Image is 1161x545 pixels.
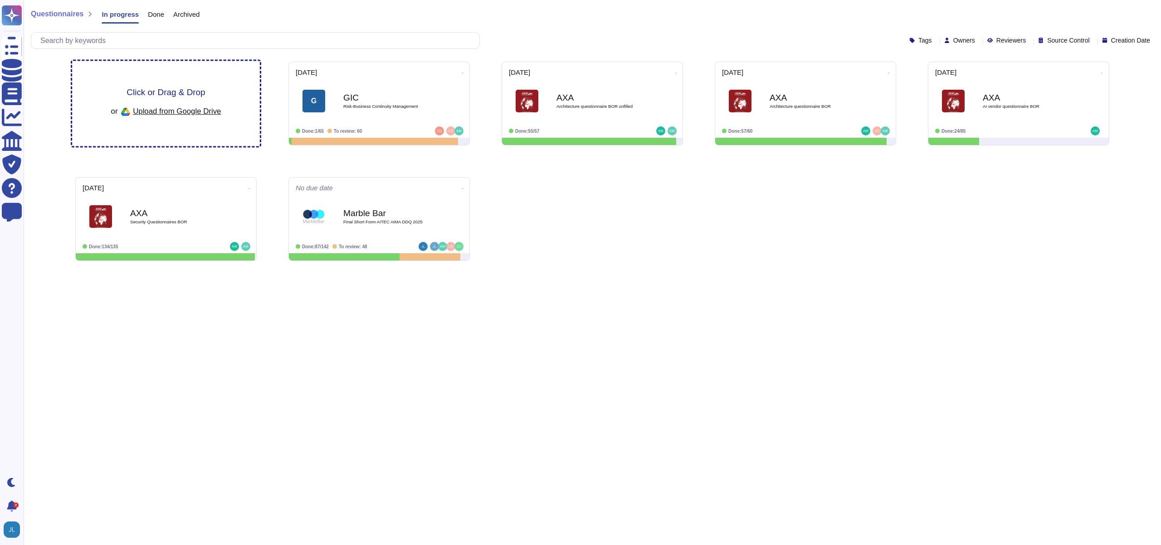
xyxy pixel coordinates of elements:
[419,242,428,251] img: user
[722,69,743,76] span: [DATE]
[241,242,250,251] img: user
[729,90,751,112] img: Logo
[509,69,530,76] span: [DATE]
[728,129,752,134] span: Done: 57/60
[302,205,325,228] img: Logo
[36,33,479,48] input: Search by keywords
[130,220,221,224] span: Security Questionnaires BOR
[454,242,463,251] img: user
[556,104,647,109] span: Architecture questionnaire BOR unfilled
[130,209,221,217] b: AXA
[1111,37,1150,43] span: Creation Date
[438,242,447,251] img: user
[953,37,975,43] span: Owners
[127,88,205,96] span: Click or Drag & Drop
[173,11,200,18] span: Archived
[31,10,83,18] span: Questionnaires
[89,244,118,249] span: Done: 134/135
[454,126,463,135] img: user
[118,104,133,120] img: google drive
[446,242,455,251] img: user
[770,104,860,109] span: Architecture questionnaire BOR
[4,521,20,538] img: user
[148,11,164,18] span: Done
[296,69,317,76] span: [DATE]
[942,90,965,112] img: Logo
[296,184,333,191] span: No due date
[302,244,329,249] span: Done: 87/142
[83,184,104,191] span: [DATE]
[111,104,221,120] div: or
[2,520,26,540] button: user
[516,90,538,112] img: Logo
[133,107,221,115] span: Upload from Google Drive
[918,37,932,43] span: Tags
[302,129,324,134] span: Done: 1/65
[983,104,1073,109] span: AI vendor questionnaire BOR
[770,93,860,102] b: AXA
[881,126,890,135] img: user
[230,242,239,251] img: user
[339,244,367,249] span: To review: 48
[873,126,882,135] img: user
[935,69,956,76] span: [DATE]
[343,220,434,224] span: Final Short Form AITEC AIMA DDQ 2025
[334,129,362,134] span: To review: 60
[656,126,665,135] img: user
[556,93,647,102] b: AXA
[430,242,439,251] img: user
[1091,126,1100,135] img: user
[446,126,455,135] img: user
[996,37,1026,43] span: Reviewers
[343,93,434,102] b: GIC
[302,90,325,112] div: G
[861,126,870,135] img: user
[435,126,444,135] img: user
[343,209,434,217] b: Marble Bar
[89,205,112,228] img: Logo
[102,11,139,18] span: In progress
[1047,37,1089,43] span: Source Control
[941,129,966,134] span: Done: 24/85
[515,129,539,134] span: Done: 55/57
[343,104,434,109] span: Risk-Business Continuity Management
[668,126,677,135] img: user
[983,93,1073,102] b: AXA
[13,502,19,508] div: 2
